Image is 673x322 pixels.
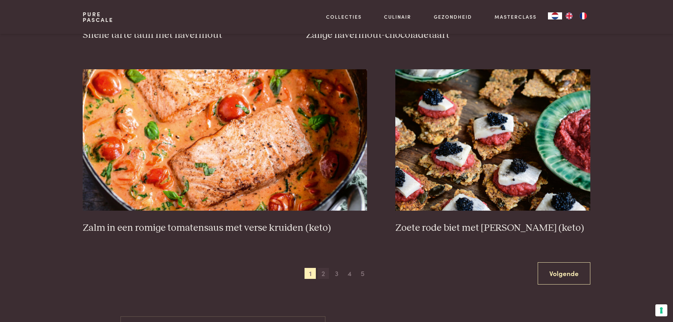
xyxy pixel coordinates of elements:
[344,268,355,279] span: 4
[306,29,590,41] h3: Zalige havermout-chocoladetaart
[495,13,537,21] a: Masterclass
[384,13,411,21] a: Culinair
[655,304,667,316] button: Uw voorkeuren voor toestemming voor trackingtechnologieën
[538,262,590,285] a: Volgende
[305,268,316,279] span: 1
[562,12,590,19] ul: Language list
[548,12,562,19] div: Language
[395,222,590,234] h3: Zoete rode biet met [PERSON_NAME] (keto)
[548,12,590,19] aside: Language selected: Nederlands
[318,268,329,279] span: 2
[331,268,342,279] span: 3
[395,69,590,234] a: Zoete rode biet met zure haring (keto) Zoete rode biet met [PERSON_NAME] (keto)
[357,268,368,279] span: 5
[83,11,113,23] a: PurePascale
[395,69,590,211] img: Zoete rode biet met zure haring (keto)
[548,12,562,19] a: NL
[326,13,362,21] a: Collecties
[562,12,576,19] a: EN
[576,12,590,19] a: FR
[434,13,472,21] a: Gezondheid
[83,222,367,234] h3: Zalm in een romige tomatensaus met verse kruiden (keto)
[83,69,367,211] img: Zalm in een romige tomatensaus met verse kruiden (keto)
[83,29,278,41] h3: Snelle tarte tatin met havermout
[83,69,367,234] a: Zalm in een romige tomatensaus met verse kruiden (keto) Zalm in een romige tomatensaus met verse ...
